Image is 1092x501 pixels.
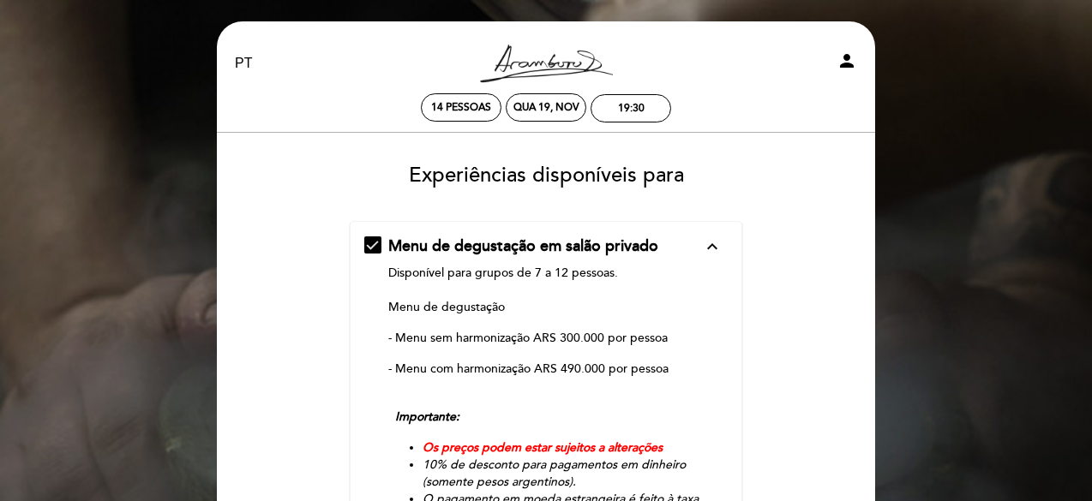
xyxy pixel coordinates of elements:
em: Importante: [395,409,459,424]
span: 14 pessoas [431,101,491,114]
a: Aramburu Resto [439,40,653,87]
em: Os preços podem estar sujeitos a alterações [423,440,663,455]
i: expand_less [702,236,723,257]
p: - Menu sem harmonização ARS 300.000 por pessoa [388,330,703,347]
em: 10% de desconto para pagamentos em dinheiro (somente pesos argentinos). [423,457,686,489]
i: person [837,51,857,71]
span: Experiências disponíveis para [409,163,684,188]
span: Menu de degustação em salão privado [388,236,658,255]
p: Disponível para grupos de 7 a 12 pessoas. Menu de degustação [388,265,703,316]
button: expand_less [697,236,728,258]
div: 19:30 [618,102,645,115]
button: person [837,51,857,77]
p: - Menu com harmonização ARS 490.000 por pessoa [388,361,703,395]
div: Qua 19, nov [513,101,579,114]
